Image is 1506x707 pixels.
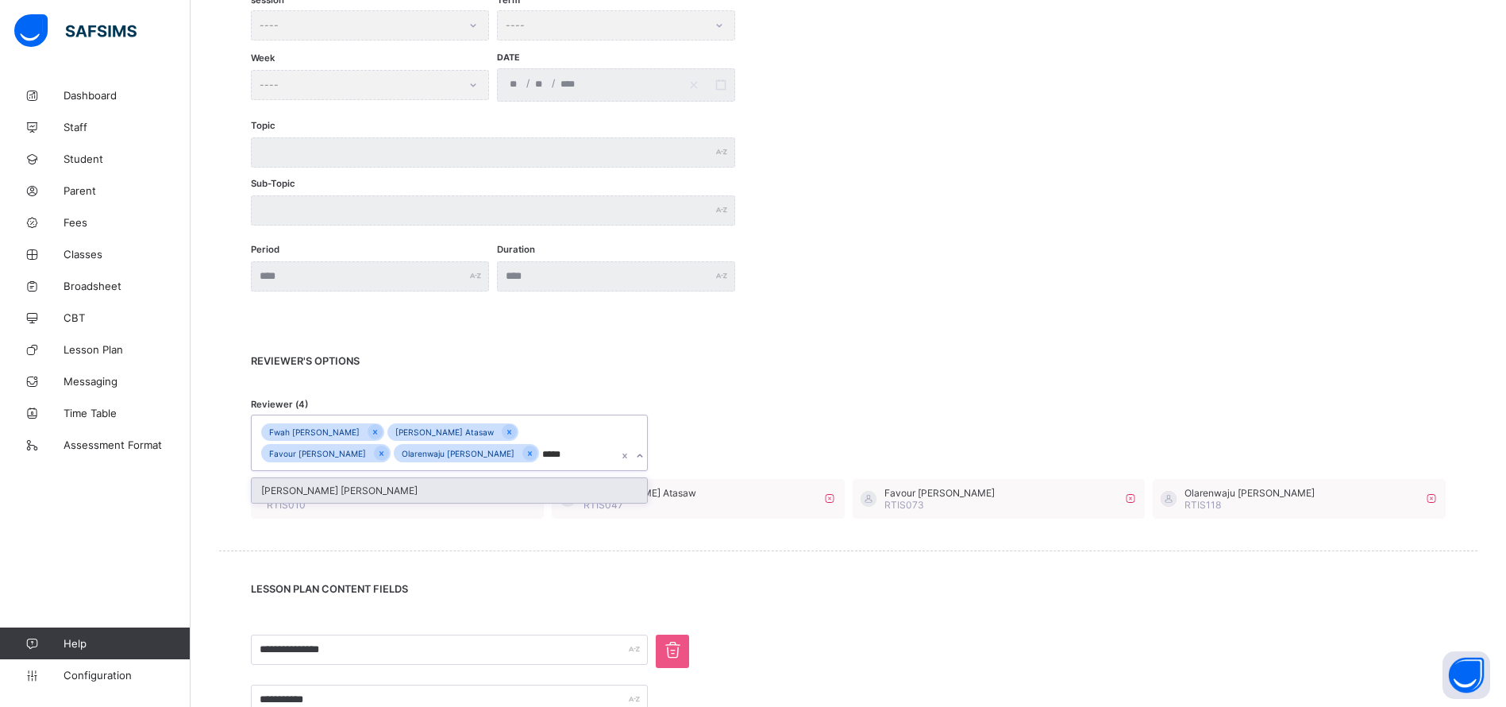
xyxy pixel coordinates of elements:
span: RTIS118 [1184,499,1221,511]
span: Time Table [64,407,191,419]
span: REVIEWER's OPTIONS [251,355,1446,367]
span: Favour [PERSON_NAME] [884,487,995,499]
span: LESSON PLAN CONTENT FIELDS [251,583,1446,595]
span: Reviewer (4) [251,399,308,410]
div: [PERSON_NAME] [PERSON_NAME] [252,478,647,503]
span: Olarenwaju [PERSON_NAME] [1184,487,1315,499]
span: Classes [64,248,191,261]
span: RTIS073 [884,499,924,511]
span: Configuration [64,669,190,682]
div: [PERSON_NAME] Atasaw [387,423,502,442]
span: Student [64,153,191,165]
span: Lesson Plan [64,343,191,356]
span: / [525,76,531,90]
span: CBT [64,311,191,324]
span: Dashboard [64,89,191,102]
span: Date [497,52,520,63]
span: RTIS010 [267,499,306,511]
span: Parent [64,184,191,197]
span: RTIS047 [584,499,623,511]
div: Fwah [PERSON_NAME] [261,423,368,442]
span: Staff [64,121,191,133]
label: Period [251,244,279,255]
span: Assessment Format [64,438,191,451]
img: safsims [14,14,137,48]
label: Sub-Topic [251,178,295,189]
button: Open asap [1442,651,1490,699]
span: Broadsheet [64,280,191,292]
label: Duration [497,244,535,255]
span: Fees [64,216,191,229]
div: Olarenwaju [PERSON_NAME] [394,444,522,462]
span: / [550,76,557,90]
label: Topic [251,120,275,131]
span: Help [64,637,190,650]
span: Messaging [64,375,191,388]
div: Favour [PERSON_NAME] [261,444,374,462]
span: Week [251,52,275,64]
